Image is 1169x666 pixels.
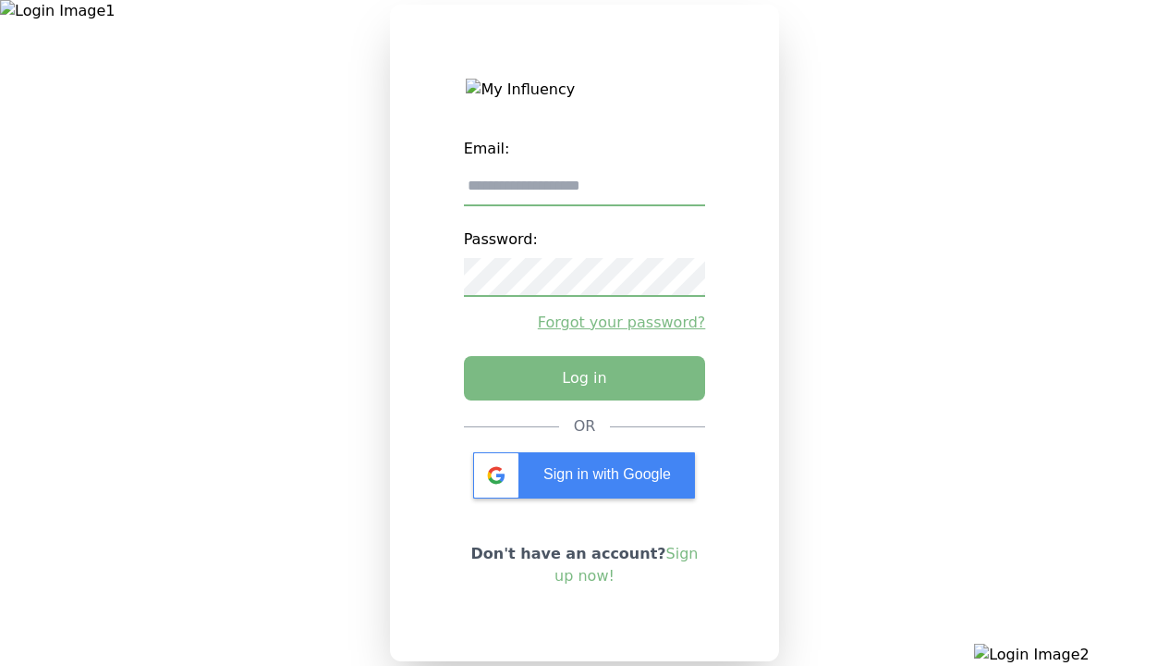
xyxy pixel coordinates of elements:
[466,79,702,101] img: My Influency
[464,543,706,587] p: Don't have an account?
[574,415,596,438] div: OR
[473,452,695,499] div: Sign in with Google
[464,312,706,334] a: Forgot your password?
[464,130,706,167] label: Email:
[974,644,1169,666] img: Login Image2
[543,466,671,482] span: Sign in with Google
[464,356,706,401] button: Log in
[464,221,706,258] label: Password:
